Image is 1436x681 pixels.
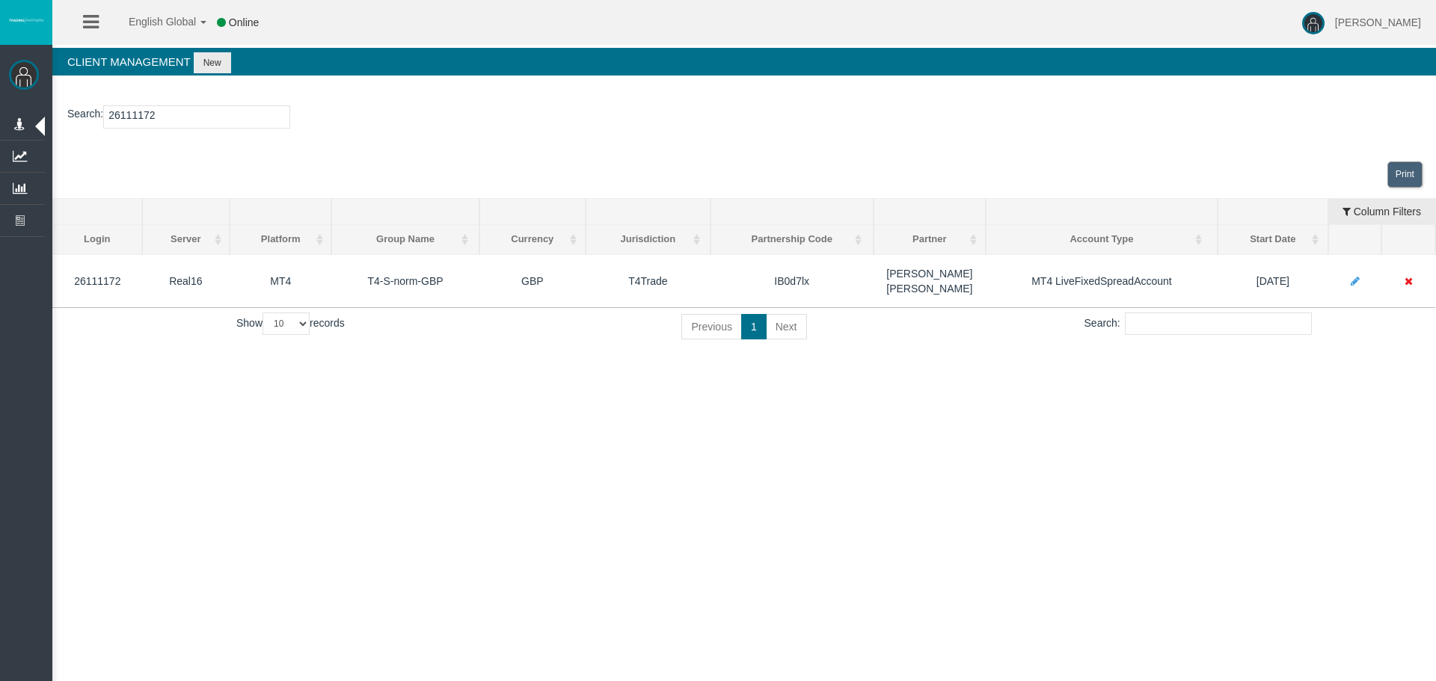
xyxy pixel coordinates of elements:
[236,312,345,335] label: Show records
[67,55,190,68] span: Client Management
[67,105,100,123] label: Search
[230,254,331,307] td: MT4
[741,314,767,339] a: 1
[1218,254,1328,307] td: [DATE]
[53,254,142,307] td: 26111172
[263,312,310,335] select: Showrecords
[1084,312,1312,335] label: Search:
[331,225,479,255] th: Group Name: activate to sort column ascending
[1354,194,1421,218] span: Column Filters
[7,17,45,23] img: logo.svg
[1396,169,1414,179] span: Print
[1405,276,1413,286] i: Move client to direct
[331,254,479,307] td: T4-S-norm-GBP
[586,225,711,255] th: Jurisdiction: activate to sort column ascending
[109,16,196,28] span: English Global
[1218,225,1328,255] th: Start Date: activate to sort column ascending
[986,225,1218,255] th: Account Type: activate to sort column ascending
[479,225,586,255] th: Currency: activate to sort column ascending
[711,254,874,307] td: IB0d7lx
[1302,12,1325,34] img: user-image
[229,16,259,28] span: Online
[1387,161,1423,188] a: View print view
[194,52,231,73] button: New
[986,254,1218,307] td: MT4 LiveFixedSpreadAccount
[711,225,874,255] th: Partnership Code: activate to sort column ascending
[142,225,230,255] th: Server: activate to sort column ascending
[230,225,331,255] th: Platform: activate to sort column ascending
[766,314,807,339] a: Next
[142,254,230,307] td: Real16
[1125,312,1312,335] input: Search:
[874,254,986,307] td: [PERSON_NAME] [PERSON_NAME]
[874,225,986,255] th: Partner: activate to sort column ascending
[1329,199,1435,224] button: Column Filters
[681,314,741,339] a: Previous
[586,254,711,307] td: T4Trade
[479,254,586,307] td: GBP
[67,105,1421,129] p: :
[1335,16,1421,28] span: [PERSON_NAME]
[53,225,142,255] th: Login: activate to sort column descending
